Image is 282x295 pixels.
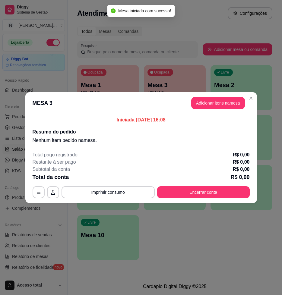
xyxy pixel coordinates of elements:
header: MESA 3 [25,92,257,114]
button: Adicionar itens namesa [191,97,245,109]
p: Subtotal da conta [33,166,70,173]
p: R$ 0,00 [233,166,249,173]
p: R$ 0,00 [233,151,249,158]
p: Total pago registrado [33,151,78,158]
span: Mesa iniciada com sucesso! [118,8,171,13]
p: R$ 0,00 [233,158,249,166]
h2: Resumo do pedido [33,128,250,136]
p: Iniciada [DATE] 16:08 [33,116,250,124]
button: Close [246,93,256,103]
p: Restante à ser pago [33,158,76,166]
p: R$ 0,00 [230,173,249,181]
button: Encerrar conta [157,186,250,198]
button: Imprimir consumo [62,186,155,198]
p: Total da conta [33,173,69,181]
p: Nenhum item pedido na mesa . [33,137,250,144]
span: check-circle [111,8,116,13]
